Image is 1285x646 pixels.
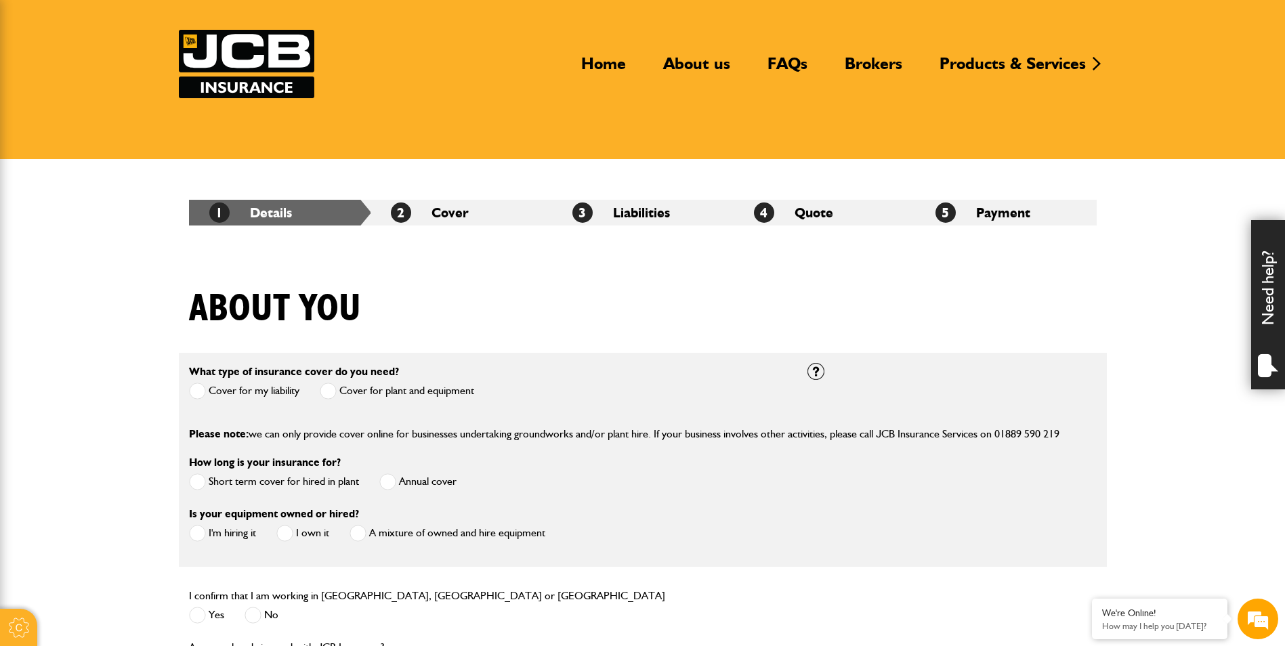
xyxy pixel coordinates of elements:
label: I confirm that I am working in [GEOGRAPHIC_DATA], [GEOGRAPHIC_DATA] or [GEOGRAPHIC_DATA] [189,590,665,601]
label: How long is your insurance for? [189,457,341,468]
p: How may I help you today? [1102,621,1217,631]
p: we can only provide cover online for businesses undertaking groundworks and/or plant hire. If you... [189,425,1097,443]
li: Payment [915,200,1097,225]
li: Quote [734,200,915,225]
a: JCB Insurance Services [179,30,314,98]
span: Please note: [189,427,249,440]
span: 5 [935,202,956,223]
h1: About you [189,286,361,332]
span: 4 [754,202,774,223]
li: Details [189,200,371,225]
label: What type of insurance cover do you need? [189,366,399,377]
label: Yes [189,607,224,624]
a: FAQs [757,53,818,85]
label: Is your equipment owned or hired? [189,509,359,519]
span: 2 [391,202,411,223]
img: JCB Insurance Services logo [179,30,314,98]
label: A mixture of owned and hire equipment [350,525,545,542]
div: Need help? [1251,220,1285,389]
label: No [245,607,278,624]
label: Cover for plant and equipment [320,383,474,400]
li: Cover [371,200,552,225]
a: About us [653,53,740,85]
span: 3 [572,202,593,223]
a: Products & Services [929,53,1096,85]
label: Annual cover [379,473,457,490]
a: Brokers [835,53,912,85]
label: I'm hiring it [189,525,256,542]
label: I own it [276,525,329,542]
span: 1 [209,202,230,223]
label: Short term cover for hired in plant [189,473,359,490]
div: We're Online! [1102,607,1217,619]
li: Liabilities [552,200,734,225]
label: Cover for my liability [189,383,299,400]
a: Home [571,53,636,85]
